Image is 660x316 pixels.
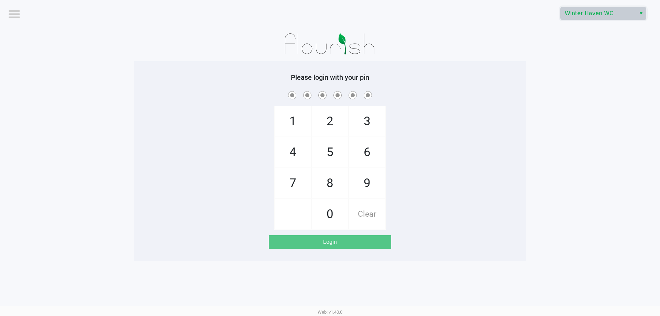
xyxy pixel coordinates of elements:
[565,9,632,18] span: Winter Haven WC
[636,7,646,20] button: Select
[318,309,342,315] span: Web: v1.40.0
[139,73,521,81] h5: Please login with your pin
[275,137,311,167] span: 4
[349,168,385,198] span: 9
[349,137,385,167] span: 6
[312,168,348,198] span: 8
[312,137,348,167] span: 5
[275,106,311,137] span: 1
[275,168,311,198] span: 7
[312,106,348,137] span: 2
[312,199,348,229] span: 0
[349,199,385,229] span: Clear
[349,106,385,137] span: 3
